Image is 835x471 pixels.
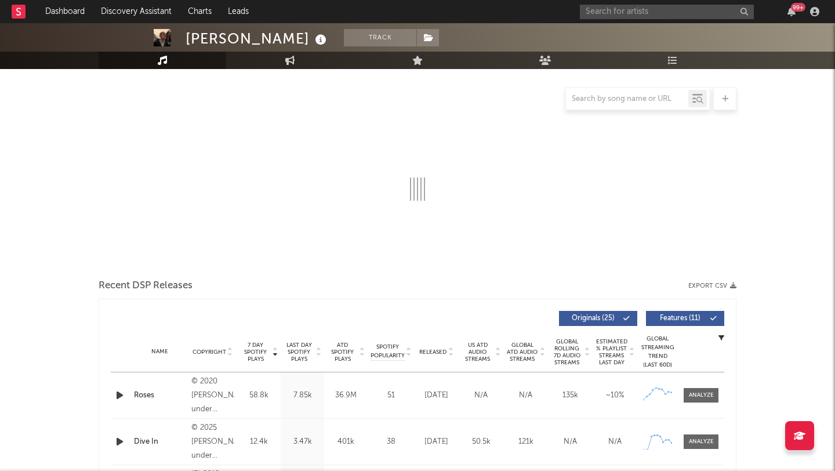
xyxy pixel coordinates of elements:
span: Estimated % Playlist Streams Last Day [596,338,627,366]
span: Features ( 11 ) [654,315,707,322]
a: Dive In [134,436,186,448]
div: ~ 10 % [596,390,634,401]
button: 99+ [787,7,796,16]
button: Originals(25) [559,311,637,326]
button: Track [344,29,416,46]
span: 7 Day Spotify Plays [240,342,271,363]
div: [PERSON_NAME] [186,29,329,48]
div: [DATE] [417,390,456,401]
input: Search for artists [580,5,754,19]
div: N/A [596,436,634,448]
div: 36.9M [327,390,365,401]
div: 51 [371,390,411,401]
div: 50.5k [462,436,500,448]
div: 99 + [791,3,805,12]
button: Export CSV [688,282,736,289]
div: 121k [506,436,545,448]
div: Name [134,347,186,356]
div: © 2025 [PERSON_NAME], under exclusive license to Atlantic Recording Corporation. [191,421,234,463]
div: 12.4k [240,436,278,448]
div: 401k [327,436,365,448]
span: Global ATD Audio Streams [506,342,538,363]
div: N/A [462,390,500,401]
div: 3.47k [284,436,321,448]
div: Global Streaming Trend (Last 60D) [640,335,675,369]
div: N/A [506,390,545,401]
div: © 2020 [PERSON_NAME], under exclusive licence to Universal Music Operations Limited [191,375,234,416]
span: US ATD Audio Streams [462,342,493,363]
span: Copyright [193,349,226,356]
span: ATD Spotify Plays [327,342,358,363]
span: Originals ( 25 ) [567,315,620,322]
div: N/A [551,436,590,448]
span: Released [419,349,446,356]
button: Features(11) [646,311,724,326]
a: Roses [134,390,186,401]
span: Global Rolling 7D Audio Streams [551,338,583,366]
span: Spotify Popularity [371,343,405,360]
div: 58.8k [240,390,278,401]
div: 135k [551,390,590,401]
div: 38 [371,436,411,448]
span: Recent DSP Releases [99,279,193,293]
span: Last Day Spotify Plays [284,342,314,363]
input: Search by song name or URL [566,95,688,104]
div: [DATE] [417,436,456,448]
div: 7.85k [284,390,321,401]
